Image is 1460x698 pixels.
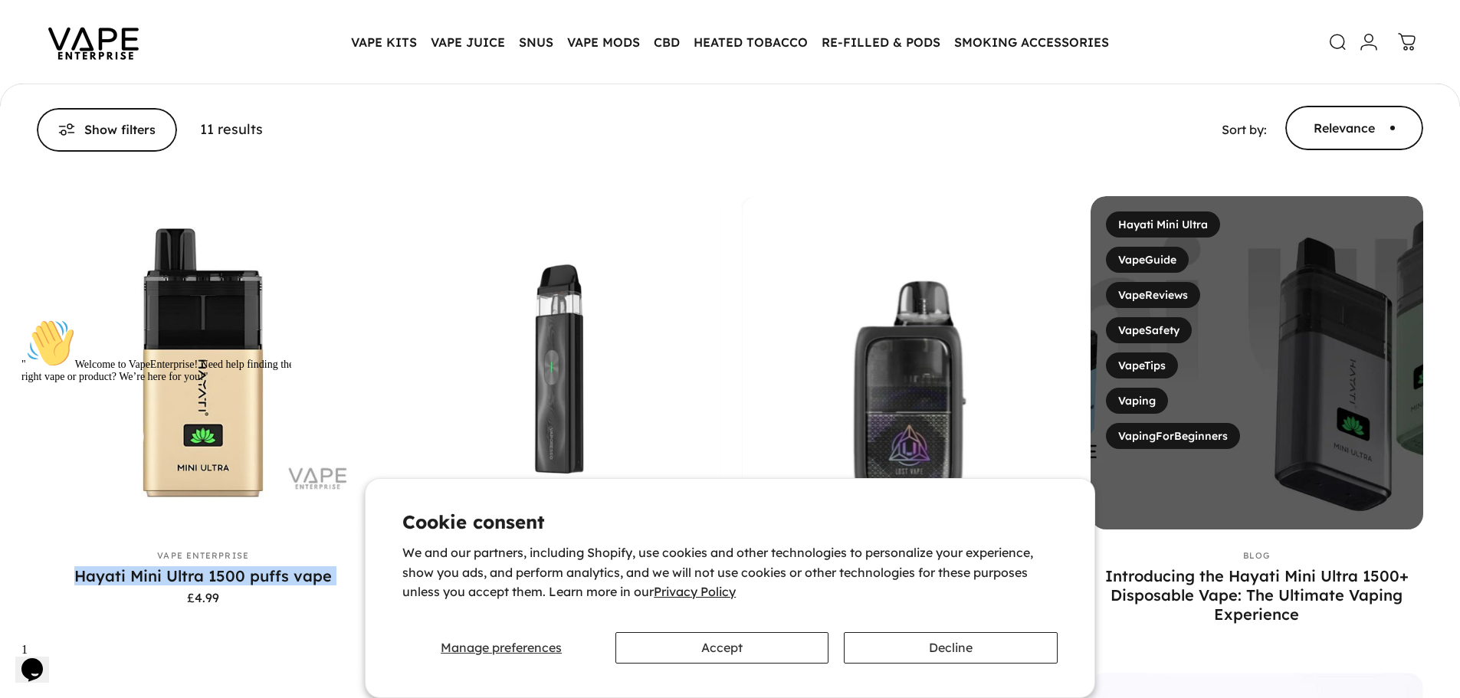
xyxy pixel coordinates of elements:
[1106,317,1192,343] a: VapeSafety
[844,632,1057,664] button: Decline
[6,6,282,70] div: "👋Welcome to VapeEnterprise! Need help finding the right vape or product? We’re here for you!"
[1106,247,1189,273] a: VapeGuide
[1106,282,1200,308] a: VapeReviews
[37,196,369,529] a: Hayati Mini Ultra 1500 puffs vape
[15,637,64,683] iframe: chat widget
[37,108,177,152] button: Show filters
[388,196,720,529] a: Vaporesso XROS 4 Mini Pod Vape Kit
[1091,196,1423,529] img: Introducing the Hayati Mini Ultra 1500+ Disposable Vape: The Ultimate Vaping Experience
[441,640,562,655] span: Manage preferences
[615,632,828,664] button: Accept
[1106,388,1168,414] a: Vaping
[687,26,815,58] summary: HEATED TOBACCO
[560,26,647,58] summary: VAPE MODS
[654,584,736,599] a: Privacy Policy
[15,313,291,629] iframe: chat widget
[409,196,742,529] img: Lost Vape Ursa Epoch Pod Kit
[512,26,560,58] summary: SNUS
[344,26,424,58] summary: VAPE KITS
[37,196,369,529] img: Hayati Mini Ultra Disposable vape kit
[25,6,162,78] img: Vape Enterprise
[1243,550,1270,561] a: Blog
[1105,566,1409,624] a: Introducing the Hayati Mini Ultra 1500+ Disposable Vape: The Ultimate Vaping Experience
[1106,352,1178,378] a: VapeTips
[424,26,512,58] summary: VAPE JUICE
[6,46,278,70] span: " Welcome to VapeEnterprise! Need help finding the right vape or product? We’re here for you!"
[1106,423,1240,449] a: VapingForBeginners
[1106,211,1220,238] a: Hayati Mini Ultra
[11,6,60,55] img: :wave:
[402,543,1058,602] p: We and our partners, including Shopify, use cookies and other technologies to personalize your ex...
[647,26,687,58] summary: CBD
[742,196,1074,529] img: Lost Vape Ursa Epoch Pod Kit
[815,26,947,58] summary: RE-FILLED & PODS
[740,196,1072,529] a: Lost Vape Ursa Epoch Pod Kit
[1390,25,1424,59] a: 0 items
[388,196,720,529] img: XROS 4 Mini
[947,26,1116,58] summary: SMOKING ACCESSORIES
[344,26,1116,58] nav: Primary
[402,513,1058,531] h2: Cookie consent
[1222,122,1267,137] span: Sort by:
[402,632,600,664] button: Manage preferences
[200,119,263,141] p: 11 results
